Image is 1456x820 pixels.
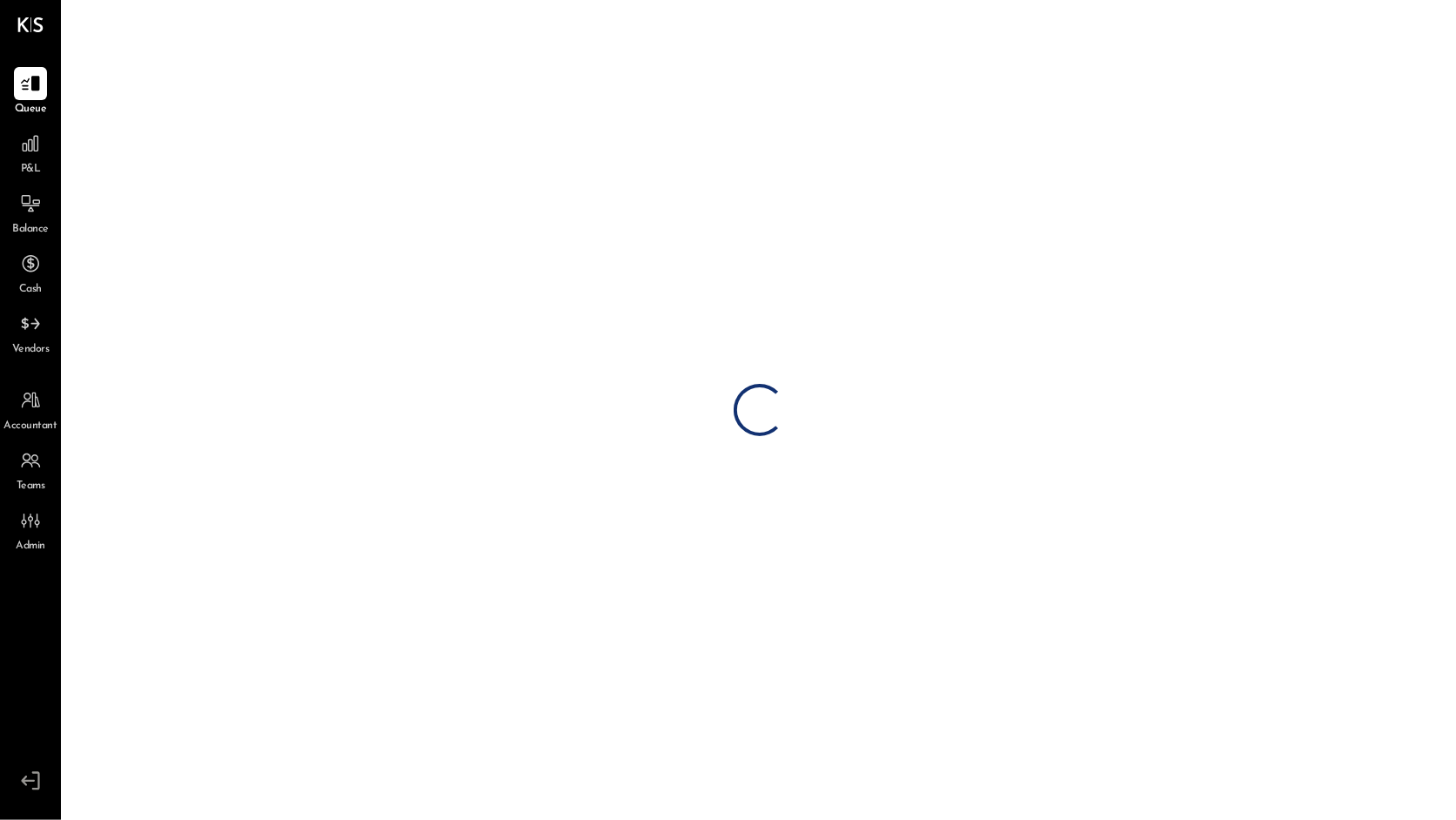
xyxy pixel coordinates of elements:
[1,127,60,178] a: P&L
[15,102,47,118] span: Queue
[1,444,60,494] a: Teams
[1,307,60,358] a: Vendors
[16,539,45,555] span: Admin
[1,384,60,434] a: Accountant
[1,187,60,238] a: Balance
[17,479,45,494] span: Teams
[19,282,42,298] span: Cash
[21,162,41,178] span: P&L
[1,247,60,298] a: Cash
[4,419,57,434] span: Accountant
[1,67,60,118] a: Queue
[1,504,60,555] a: Admin
[12,222,49,238] span: Balance
[12,342,50,358] span: Vendors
